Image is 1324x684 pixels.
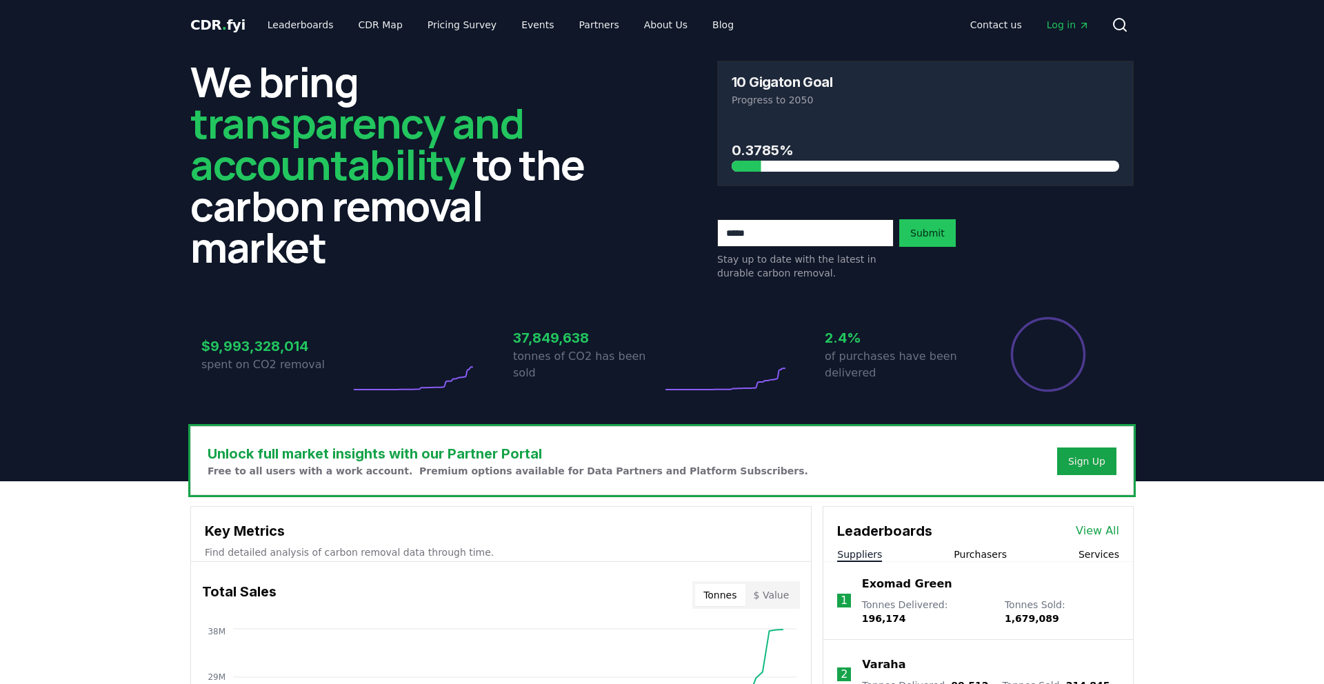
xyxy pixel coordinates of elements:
span: Log in [1047,18,1090,32]
h3: 2.4% [825,328,974,348]
p: 2 [841,666,847,683]
a: Sign Up [1068,454,1105,468]
p: Find detailed analysis of carbon removal data through time. [205,545,797,559]
tspan: 29M [208,672,225,682]
h3: Leaderboards [837,521,932,541]
a: Leaderboards [257,12,345,37]
p: Progress to 2050 [732,93,1119,107]
p: 1 [841,592,847,609]
a: CDR Map [348,12,414,37]
a: Contact us [959,12,1033,37]
button: Sign Up [1057,447,1116,475]
p: Stay up to date with the latest in durable carbon removal. [717,252,894,280]
a: Events [510,12,565,37]
span: transparency and accountability [190,94,523,192]
span: CDR fyi [190,17,245,33]
h3: 0.3785% [732,140,1119,161]
span: 1,679,089 [1005,613,1059,624]
h3: Unlock full market insights with our Partner Portal [208,443,808,464]
button: Submit [899,219,956,247]
tspan: 38M [208,627,225,636]
button: Purchasers [954,547,1007,561]
nav: Main [959,12,1101,37]
a: Blog [701,12,745,37]
p: spent on CO2 removal [201,356,350,373]
p: Tonnes Delivered : [862,598,991,625]
h3: Key Metrics [205,521,797,541]
a: Log in [1036,12,1101,37]
a: CDR.fyi [190,15,245,34]
p: tonnes of CO2 has been sold [513,348,662,381]
p: Free to all users with a work account. Premium options available for Data Partners and Platform S... [208,464,808,478]
h3: $9,993,328,014 [201,336,350,356]
span: . [222,17,227,33]
span: 196,174 [862,613,906,624]
h3: Total Sales [202,581,277,609]
nav: Main [257,12,745,37]
button: Services [1079,547,1119,561]
a: Varaha [862,656,905,673]
a: View All [1076,523,1119,539]
h2: We bring to the carbon removal market [190,61,607,268]
p: of purchases have been delivered [825,348,974,381]
p: Tonnes Sold : [1005,598,1119,625]
button: Suppliers [837,547,882,561]
a: Exomad Green [862,576,952,592]
a: About Us [633,12,699,37]
h3: 10 Gigaton Goal [732,75,832,89]
button: $ Value [745,584,798,606]
button: Tonnes [695,584,745,606]
h3: 37,849,638 [513,328,662,348]
a: Partners [568,12,630,37]
a: Pricing Survey [417,12,508,37]
div: Percentage of sales delivered [1010,316,1087,393]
